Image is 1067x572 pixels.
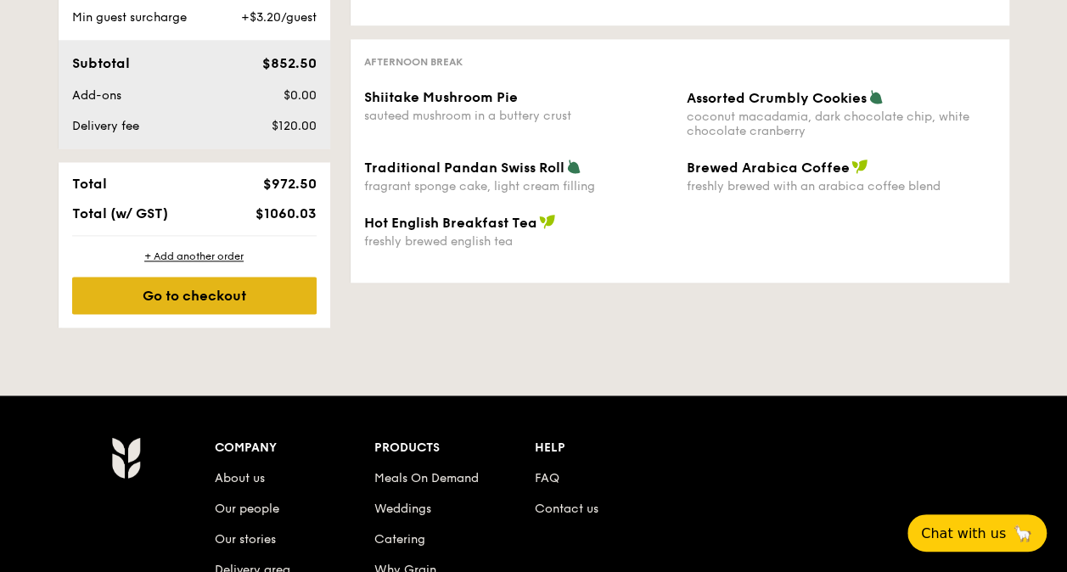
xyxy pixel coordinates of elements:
[364,89,518,105] span: Shiitake Mushroom Pie
[72,277,317,314] div: Go to checkout
[215,502,279,516] a: Our people
[262,176,316,192] span: $972.50
[687,90,867,106] span: Assorted Crumbly Cookies
[271,119,316,133] span: $120.00
[921,525,1006,541] span: Chat with us
[215,532,276,547] a: Our stories
[907,514,1047,552] button: Chat with us🦙
[255,205,316,222] span: $1060.03
[535,436,695,460] div: Help
[539,214,556,229] img: icon-vegan.f8ff3823.svg
[215,436,375,460] div: Company
[283,88,316,103] span: $0.00
[364,215,537,231] span: Hot English Breakfast Tea
[868,89,884,104] img: icon-vegetarian.fe4039eb.svg
[1013,524,1033,543] span: 🦙
[687,160,850,176] span: Brewed Arabica Coffee
[72,55,130,71] span: Subtotal
[240,10,316,25] span: +$3.20/guest
[851,159,868,174] img: icon-vegan.f8ff3823.svg
[111,436,141,479] img: AYc88T3wAAAABJRU5ErkJggg==
[374,436,535,460] div: Products
[535,502,598,516] a: Contact us
[72,119,139,133] span: Delivery fee
[261,55,316,71] span: $852.50
[374,532,425,547] a: Catering
[687,179,996,193] div: freshly brewed with an arabica coffee blend
[364,234,673,249] div: freshly brewed english tea
[364,160,564,176] span: Traditional Pandan Swiss Roll
[72,205,168,222] span: Total (w/ GST)
[364,179,673,193] div: fragrant sponge cake, light cream filling
[72,88,121,103] span: Add-ons
[374,471,479,485] a: Meals On Demand
[72,250,317,263] div: + Add another order
[364,109,673,123] div: sauteed mushroom in a buttery crust
[215,471,265,485] a: About us
[566,159,581,174] img: icon-vegetarian.fe4039eb.svg
[72,176,107,192] span: Total
[535,471,559,485] a: FAQ
[72,10,187,25] span: Min guest surcharge
[374,502,431,516] a: Weddings
[364,56,463,68] span: Afternoon break
[687,109,996,138] div: coconut macadamia, dark chocolate chip, white chocolate cranberry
